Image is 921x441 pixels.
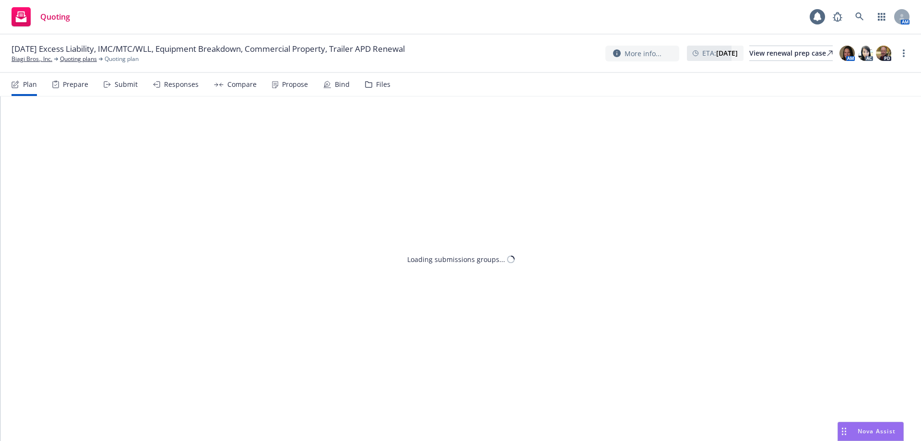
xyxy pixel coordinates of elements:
[115,81,138,88] div: Submit
[23,81,37,88] div: Plan
[407,254,505,264] div: Loading submissions groups...
[12,55,52,63] a: Biagi Bros., Inc.
[749,46,833,61] a: View renewal prep case
[12,43,405,55] span: [DATE] Excess Liability, IMC/MTC/WLL, Equipment Breakdown, Commercial Property, Trailer APD Renewal
[376,81,390,88] div: Files
[872,7,891,26] a: Switch app
[828,7,847,26] a: Report a Bug
[63,81,88,88] div: Prepare
[858,427,896,435] span: Nova Assist
[282,81,308,88] div: Propose
[749,46,833,60] div: View renewal prep case
[702,48,738,58] span: ETA :
[8,3,74,30] a: Quoting
[40,13,70,21] span: Quoting
[335,81,350,88] div: Bind
[105,55,139,63] span: Quoting plan
[898,48,909,59] a: more
[838,422,904,441] button: Nova Assist
[838,422,850,441] div: Drag to move
[605,46,679,61] button: More info...
[227,81,257,88] div: Compare
[876,46,891,61] img: photo
[60,55,97,63] a: Quoting plans
[625,48,661,59] span: More info...
[716,48,738,58] strong: [DATE]
[164,81,199,88] div: Responses
[839,46,855,61] img: photo
[858,46,873,61] img: photo
[850,7,869,26] a: Search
